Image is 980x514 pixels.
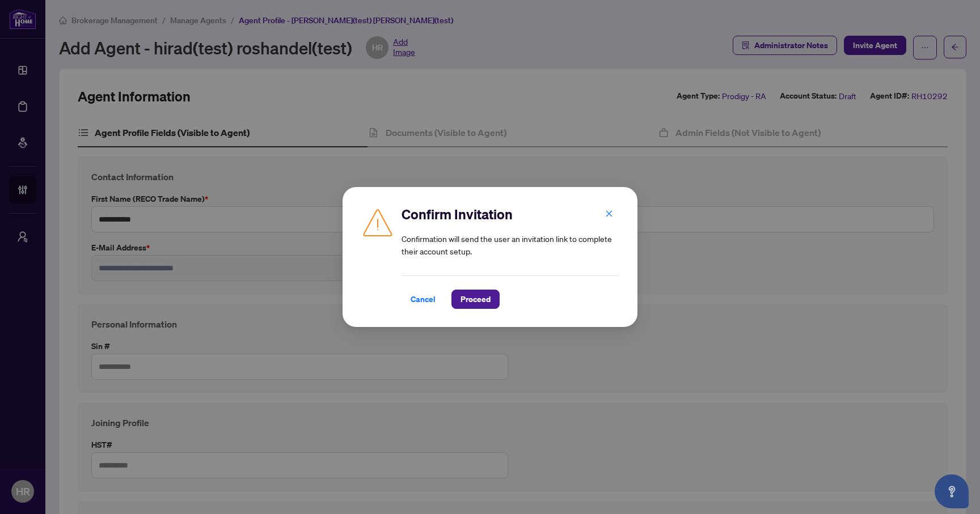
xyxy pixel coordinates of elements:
[402,232,619,257] article: Confirmation will send the user an invitation link to complete their account setup.
[402,205,619,223] h2: Confirm Invitation
[402,290,445,309] button: Cancel
[451,290,500,309] button: Proceed
[605,210,613,218] span: close
[361,205,395,239] img: Caution Icon
[935,474,969,508] button: Open asap
[411,290,436,308] span: Cancel
[461,290,491,308] span: Proceed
